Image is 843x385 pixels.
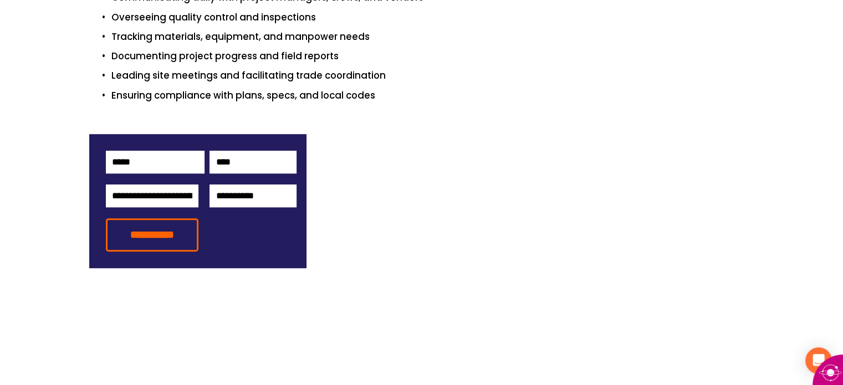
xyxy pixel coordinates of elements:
p: Leading site meetings and facilitating trade coordination [111,68,754,83]
p: Tracking materials, equipment, and manpower needs [111,29,754,44]
p: Documenting project progress and field reports [111,49,754,64]
p: Ensuring compliance with plans, specs, and local codes [111,88,754,103]
p: Overseeing quality control and inspections [111,10,754,25]
div: Open Intercom Messenger [805,347,832,374]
